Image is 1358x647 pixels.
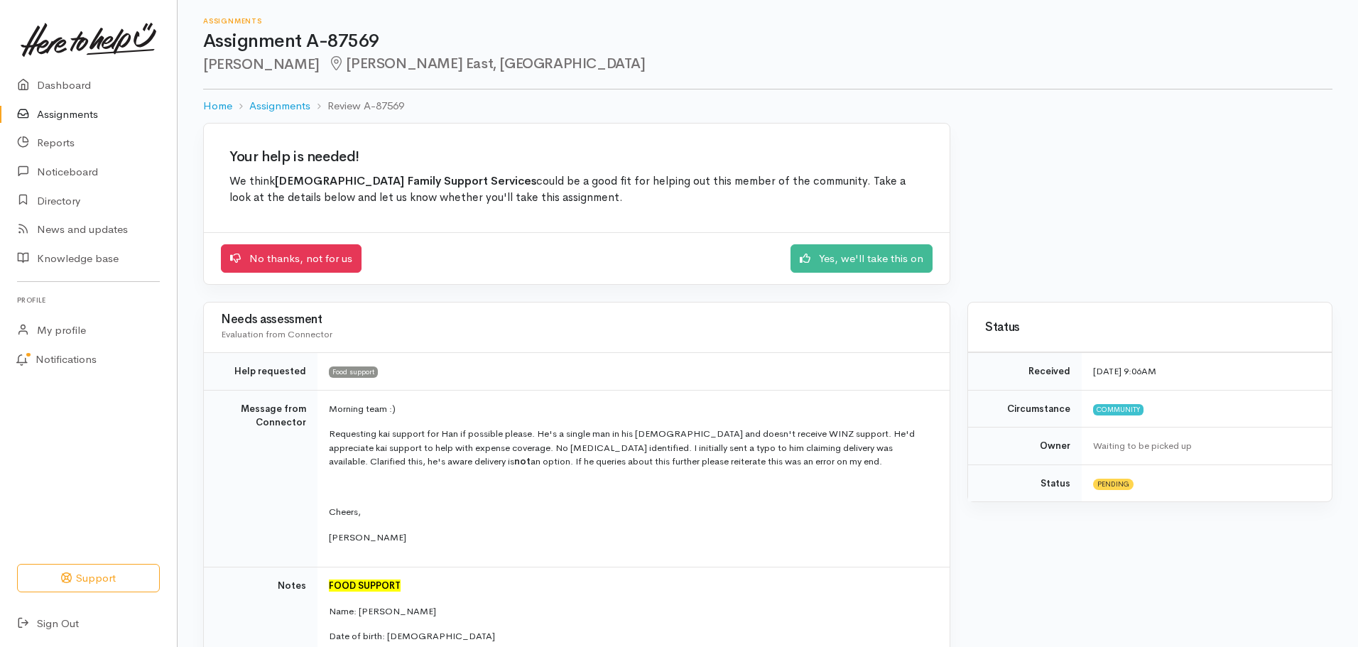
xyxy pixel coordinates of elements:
[229,149,924,165] h2: Your help is needed!
[329,402,933,416] p: Morning team :)
[17,290,160,310] h6: Profile
[221,328,332,340] span: Evaluation from Connector
[968,390,1082,428] td: Circumstance
[204,353,317,391] td: Help requested
[329,531,933,545] p: [PERSON_NAME]
[17,564,160,593] button: Support
[203,17,1332,25] h6: Assignments
[328,55,646,72] span: [PERSON_NAME] East, [GEOGRAPHIC_DATA]
[221,244,362,273] a: No thanks, not for us
[329,580,401,592] font: FOOD SUPPORT
[985,321,1315,335] h3: Status
[1093,365,1156,377] time: [DATE] 9:06AM
[310,98,404,114] li: Review A-87569
[329,629,933,643] p: Date of birth: [DEMOGRAPHIC_DATA]
[968,353,1082,391] td: Received
[203,89,1332,123] nav: breadcrumb
[203,56,1332,72] h2: [PERSON_NAME]
[229,173,924,207] p: We think could be a good fit for helping out this member of the community. Take a look at the det...
[275,174,536,188] b: [DEMOGRAPHIC_DATA] Family Support Services
[204,390,317,567] td: Message from Connector
[329,604,933,619] p: Name: [PERSON_NAME]
[329,505,933,519] p: Cheers,
[968,464,1082,501] td: Status
[1093,439,1315,453] div: Waiting to be picked up
[203,98,232,114] a: Home
[221,313,933,327] h3: Needs assessment
[249,98,310,114] a: Assignments
[203,31,1332,52] h1: Assignment A-87569
[514,455,531,467] b: not
[1093,479,1134,490] span: Pending
[329,366,378,378] span: Food support
[791,244,933,273] a: Yes, we'll take this on
[329,427,933,469] p: Requesting kai support for Han if possible please. He's a single man in his [DEMOGRAPHIC_DATA] an...
[968,428,1082,465] td: Owner
[1093,404,1144,415] span: Community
